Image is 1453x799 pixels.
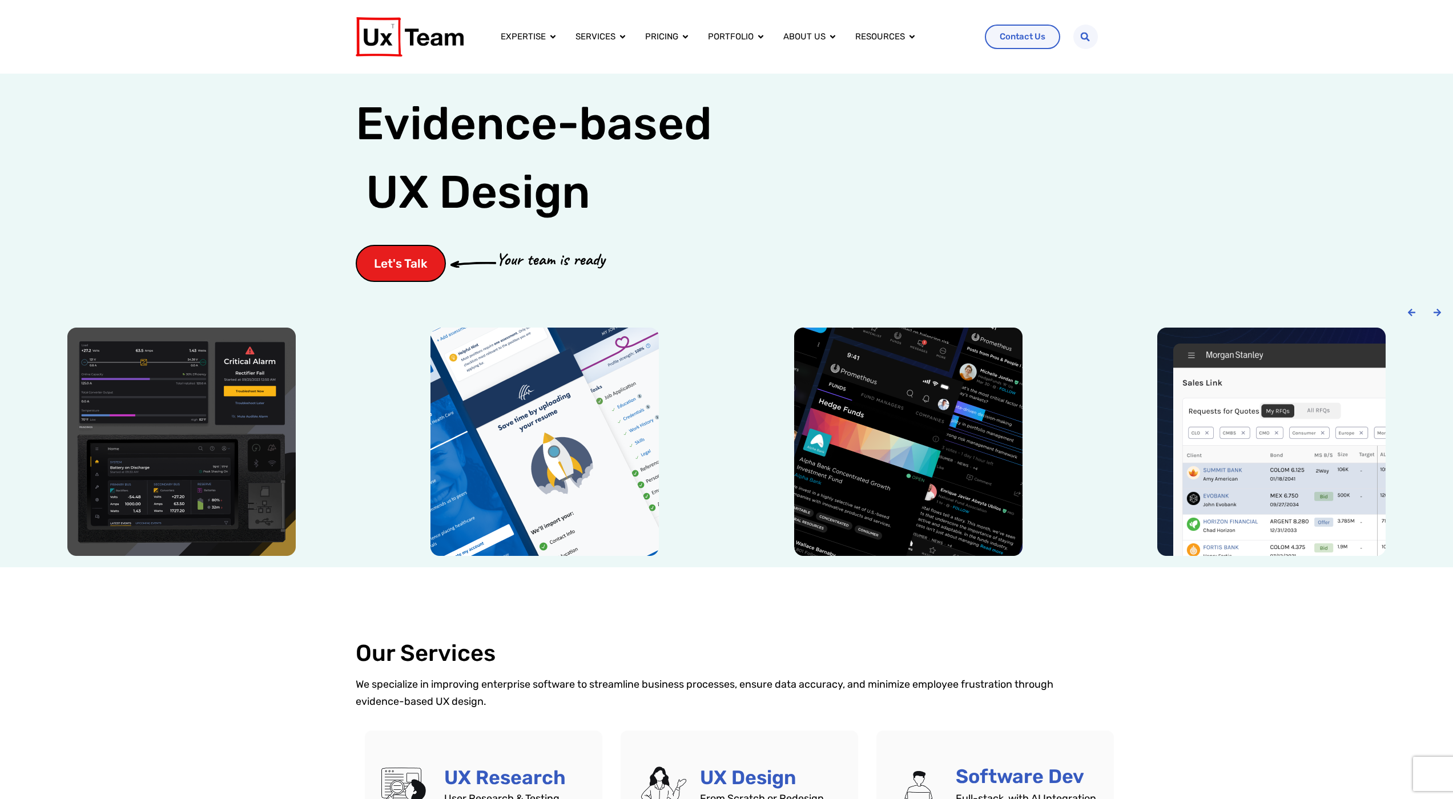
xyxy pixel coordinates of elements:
div: Carousel [11,328,1442,556]
p: We specialize in improving enterprise software to streamline business processes, ensure data accu... [356,676,1098,710]
div: 1 / 6 [11,328,352,556]
a: Services [575,30,615,43]
span: Let's Talk [374,257,428,269]
h3: UX Design [700,768,843,788]
div: Previous slide [1407,308,1416,317]
div: 3 / 6 [738,328,1078,556]
nav: Menu [492,26,976,48]
a: Contact Us [985,25,1060,49]
a: About us [783,30,826,43]
img: Morgan Stanley trading floor application design [1157,328,1386,556]
h1: Evidence-based [356,90,712,227]
img: SHC medical job application mobile app [430,328,659,556]
h3: UX Research [444,768,587,788]
div: 2 / 6 [375,328,715,556]
img: arrow-cta [450,260,496,267]
div: Next slide [1433,308,1442,317]
p: Your team is ready [496,247,605,272]
a: Pricing [645,30,678,43]
span: Contact Us [1000,33,1045,41]
a: Let's Talk [356,245,446,282]
div: Search [1073,25,1098,49]
img: UX Team Logo [356,17,464,57]
div: Menu Toggle [492,26,976,48]
span: UX Design [366,164,590,221]
h3: Software Dev [956,767,1099,786]
h2: Our Services [356,640,1098,667]
img: Power conversion company hardware UI device ux design [67,328,296,556]
a: Portfolio [708,30,754,43]
a: Expertise [501,30,546,43]
a: Resources [855,30,905,43]
div: 4 / 6 [1101,328,1442,556]
img: Prometheus alts social media mobile app design [794,328,1023,556]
